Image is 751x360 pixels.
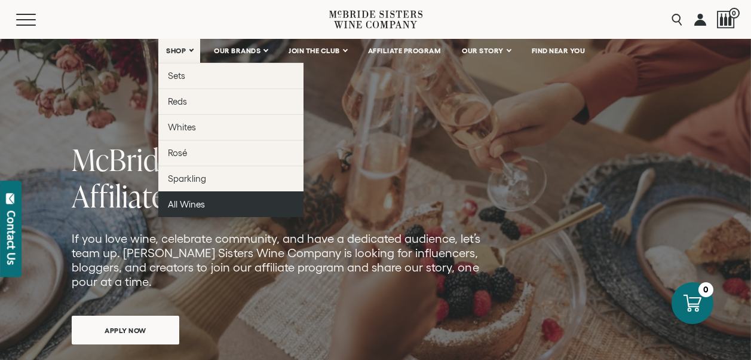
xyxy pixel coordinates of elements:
a: OUR BRANDS [206,39,275,63]
a: OUR STORY [454,39,518,63]
span: APPLY NOW [84,319,167,342]
span: Sets [168,71,185,81]
a: Sets [158,63,304,89]
p: If you love wine, celebrate community, and have a dedicated audience, let’s team up. [PERSON_NAME... [72,231,483,289]
a: Sparkling [158,166,304,191]
a: FIND NEAR YOU [524,39,593,63]
span: McBride [72,139,174,180]
a: SHOP [158,39,200,63]
span: FIND NEAR YOU [532,47,586,55]
span: Whites [168,122,196,132]
div: Contact Us [5,210,17,265]
a: Whites [158,114,304,140]
span: Affiliate [72,175,166,216]
span: 0 [729,8,740,19]
a: JOIN THE CLUB [281,39,354,63]
span: Sparkling [168,173,206,184]
a: All Wines [158,191,304,217]
a: APPLY NOW [72,316,179,344]
span: AFFILIATE PROGRAM [368,47,441,55]
span: SHOP [166,47,186,55]
span: Rosé [168,148,187,158]
a: Reds [158,89,304,114]
span: Reds [168,96,187,106]
span: OUR BRANDS [214,47,260,55]
span: All Wines [168,199,205,209]
a: AFFILIATE PROGRAM [360,39,449,63]
div: 0 [698,282,713,297]
button: Mobile Menu Trigger [16,14,59,26]
a: Rosé [158,140,304,166]
span: JOIN THE CLUB [289,47,340,55]
span: OUR STORY [462,47,504,55]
